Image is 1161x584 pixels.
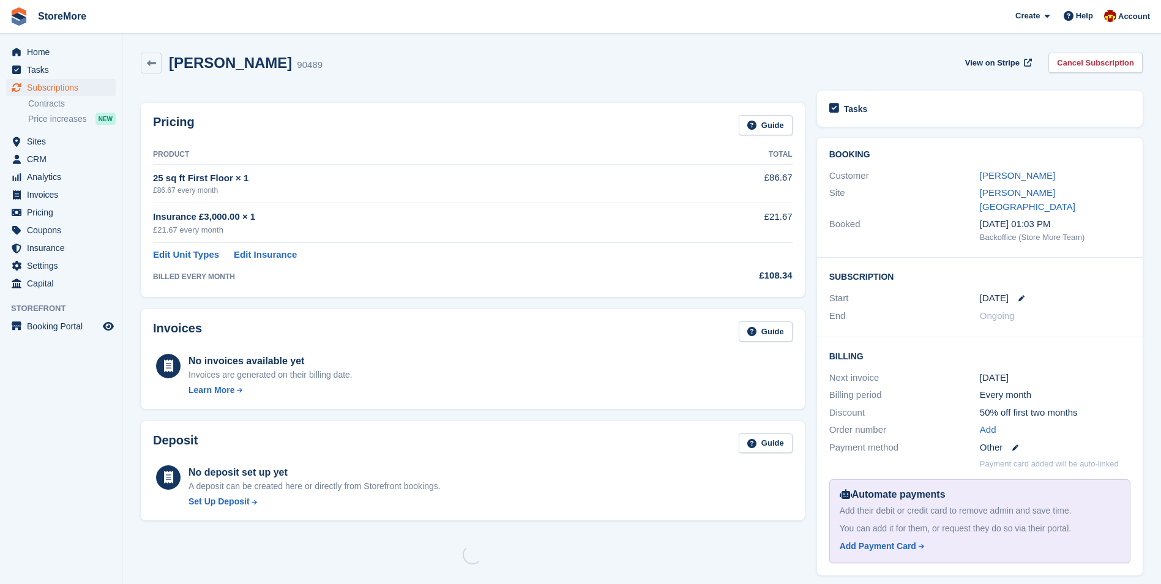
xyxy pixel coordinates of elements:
[153,321,202,342] h2: Invoices
[1104,10,1116,22] img: Store More Team
[965,57,1020,69] span: View on Stripe
[840,487,1120,502] div: Automate payments
[189,384,353,397] a: Learn More
[739,321,793,342] a: Guide
[980,458,1119,470] p: Payment card added will be auto-linked
[840,522,1120,535] div: You can add it for them, or request they do so via their portal.
[739,115,793,135] a: Guide
[27,133,100,150] span: Sites
[11,302,122,315] span: Storefront
[153,171,673,185] div: 25 sq ft First Floor × 1
[153,210,673,224] div: Insurance £3,000.00 × 1
[27,275,100,292] span: Capital
[829,371,980,385] div: Next invoice
[6,222,116,239] a: menu
[6,168,116,185] a: menu
[189,354,353,369] div: No invoices available yet
[189,369,353,381] div: Invoices are generated on their billing date.
[95,113,116,125] div: NEW
[960,53,1034,73] a: View on Stripe
[189,495,441,508] a: Set Up Deposit
[6,257,116,274] a: menu
[6,318,116,335] a: menu
[673,145,793,165] th: Total
[6,43,116,61] a: menu
[980,406,1130,420] div: 50% off first two months
[829,186,980,214] div: Site
[829,423,980,437] div: Order number
[6,204,116,221] a: menu
[153,271,673,282] div: BILLED EVERY MONTH
[980,187,1075,212] a: [PERSON_NAME][GEOGRAPHIC_DATA]
[189,480,441,493] p: A deposit can be created here or directly from Storefront bookings.
[840,540,1115,553] a: Add Payment Card
[980,371,1130,385] div: [DATE]
[189,384,234,397] div: Learn More
[27,186,100,203] span: Invoices
[673,203,793,243] td: £21.67
[189,495,250,508] div: Set Up Deposit
[980,310,1015,321] span: Ongoing
[297,58,323,72] div: 90489
[739,433,793,454] a: Guide
[829,406,980,420] div: Discount
[6,186,116,203] a: menu
[153,185,673,196] div: £86.67 every month
[673,269,793,283] div: £108.34
[153,248,219,262] a: Edit Unit Types
[980,231,1130,244] div: Backoffice (Store More Team)
[1048,53,1143,73] a: Cancel Subscription
[1118,10,1150,23] span: Account
[6,79,116,96] a: menu
[27,151,100,168] span: CRM
[6,239,116,256] a: menu
[980,217,1130,231] div: [DATE] 01:03 PM
[234,248,297,262] a: Edit Insurance
[27,222,100,239] span: Coupons
[980,170,1055,181] a: [PERSON_NAME]
[27,204,100,221] span: Pricing
[673,164,793,203] td: £86.67
[829,388,980,402] div: Billing period
[6,61,116,78] a: menu
[840,540,916,553] div: Add Payment Card
[980,291,1009,305] time: 2025-08-21 00:00:00 UTC
[6,133,116,150] a: menu
[980,423,996,437] a: Add
[840,504,1120,517] div: Add their debit or credit card to remove admin and save time.
[829,350,1130,362] h2: Billing
[101,319,116,334] a: Preview store
[27,168,100,185] span: Analytics
[829,309,980,323] div: End
[27,239,100,256] span: Insurance
[829,169,980,183] div: Customer
[33,6,91,26] a: StoreMore
[980,441,1130,455] div: Other
[153,115,195,135] h2: Pricing
[153,145,673,165] th: Product
[6,275,116,292] a: menu
[829,291,980,305] div: Start
[829,270,1130,282] h2: Subscription
[1015,10,1040,22] span: Create
[28,98,116,110] a: Contracts
[10,7,28,26] img: stora-icon-8386f47178a22dfd0bd8f6a31ec36ba5ce8667c1dd55bd0f319d3a0aa187defe.svg
[27,43,100,61] span: Home
[1076,10,1093,22] span: Help
[27,79,100,96] span: Subscriptions
[27,318,100,335] span: Booking Portal
[153,433,198,454] h2: Deposit
[6,151,116,168] a: menu
[28,113,87,125] span: Price increases
[980,388,1130,402] div: Every month
[27,257,100,274] span: Settings
[829,441,980,455] div: Payment method
[28,112,116,125] a: Price increases NEW
[153,224,673,236] div: £21.67 every month
[27,61,100,78] span: Tasks
[829,150,1130,160] h2: Booking
[844,103,868,114] h2: Tasks
[169,54,292,71] h2: [PERSON_NAME]
[189,465,441,480] div: No deposit set up yet
[829,217,980,243] div: Booked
